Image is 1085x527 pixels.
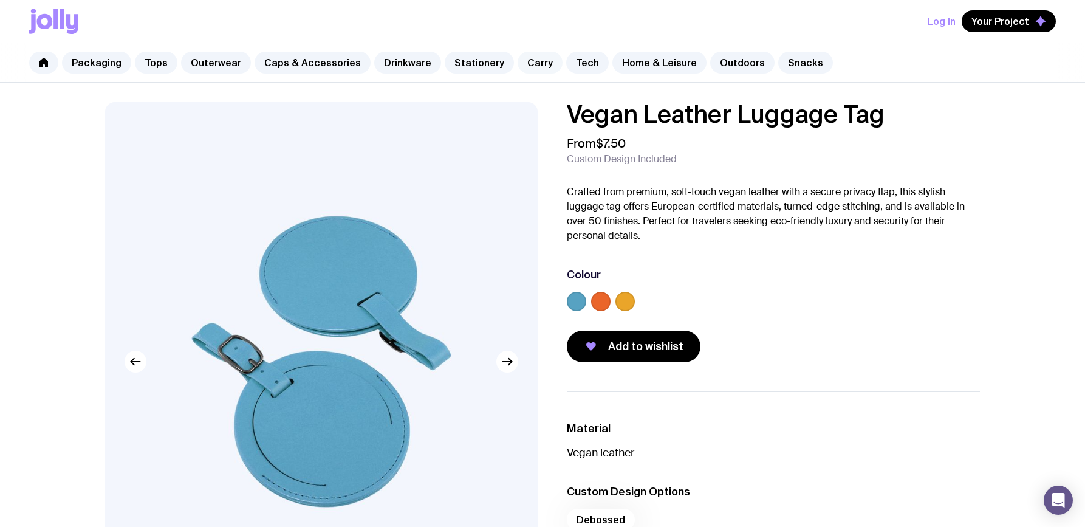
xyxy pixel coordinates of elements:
h1: Vegan Leather Luggage Tag [567,102,980,126]
a: Tops [135,52,177,74]
h3: Custom Design Options [567,484,980,499]
a: Tech [566,52,609,74]
span: Your Project [971,15,1029,27]
a: Outdoors [710,52,775,74]
a: Outerwear [181,52,251,74]
a: Caps & Accessories [255,52,371,74]
a: Snacks [778,52,833,74]
button: Your Project [962,10,1056,32]
a: Packaging [62,52,131,74]
a: Carry [518,52,563,74]
span: Custom Design Included [567,153,677,165]
a: Home & Leisure [612,52,707,74]
a: Stationery [445,52,514,74]
span: $7.50 [596,136,626,151]
button: Log In [928,10,956,32]
button: Add to wishlist [567,331,700,362]
p: Vegan leather [567,446,980,460]
h3: Material [567,421,980,436]
div: Open Intercom Messenger [1044,486,1073,515]
p: Crafted from premium, soft-touch vegan leather with a secure privacy flap, this stylish luggage t... [567,185,980,243]
a: Drinkware [374,52,441,74]
h3: Colour [567,267,601,282]
span: Add to wishlist [608,339,683,354]
span: From [567,136,626,151]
